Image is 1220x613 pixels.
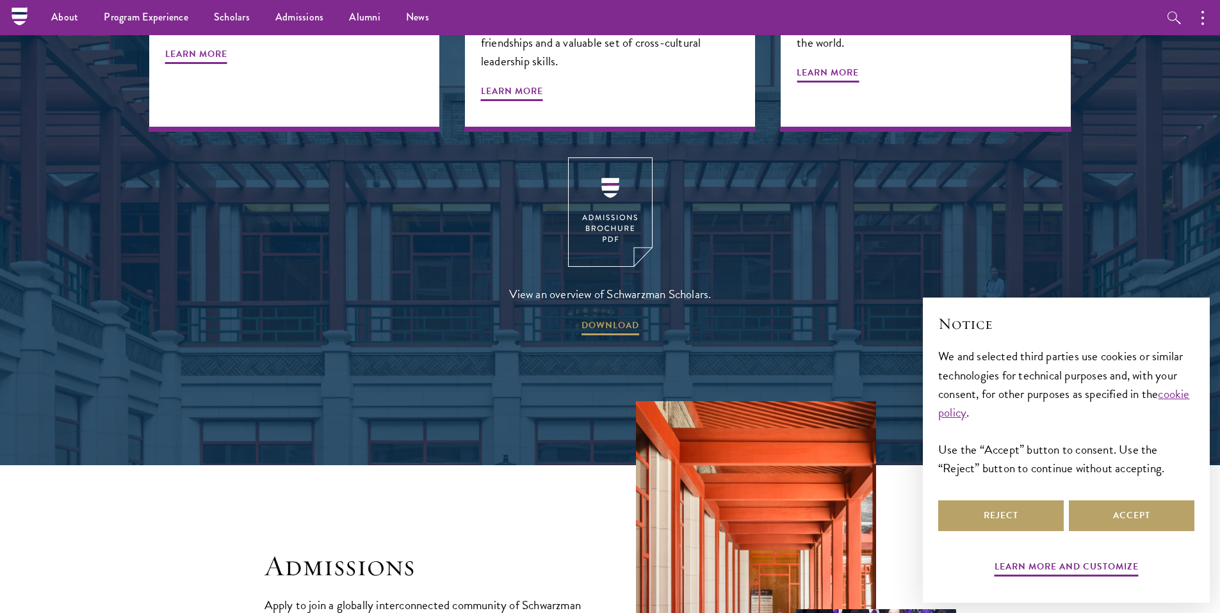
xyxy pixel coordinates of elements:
span: Learn More [797,65,859,84]
button: Accept [1069,500,1194,531]
a: View an overview of Schwarzman Scholars. DOWNLOAD [509,157,712,337]
span: Learn More [165,46,227,66]
button: Reject [938,500,1064,531]
span: View an overview of Schwarzman Scholars. [509,283,712,305]
span: DOWNLOAD [582,317,639,337]
span: Learn More [481,83,543,103]
h2: Notice [938,313,1194,335]
h2: Admissions [264,548,585,584]
div: We and selected third parties use cookies or similar technologies for technical purposes and, wit... [938,347,1194,477]
button: Learn more and customize [995,559,1139,578]
a: cookie policy [938,385,1190,422]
